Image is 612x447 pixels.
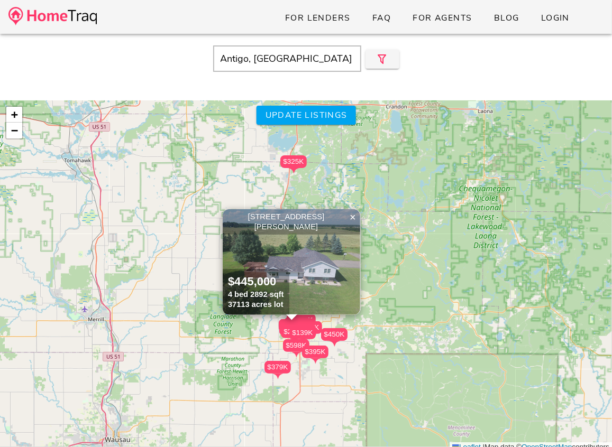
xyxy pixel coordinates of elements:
span: + [11,108,18,121]
div: $395K [302,346,328,358]
div: $250K [281,325,307,344]
div: $389K [296,321,322,334]
span: − [11,124,18,137]
div: $410K [279,323,306,341]
a: FAQ [363,8,400,27]
div: $379K [264,361,291,374]
img: triPin.png [288,168,299,174]
div: $158K [290,325,316,338]
div: $410K [279,323,306,336]
img: desktop-logo.34a1112.png [8,7,97,25]
div: $155K [288,320,315,339]
span: For Lenders [285,12,351,24]
div: $445K [279,319,305,332]
div: $395K [302,346,328,364]
span: × [350,211,356,223]
a: For Agents [404,8,480,27]
div: $190K [282,323,309,341]
div: $450K [321,328,348,341]
div: $445,000 [228,274,284,290]
button: Update listings [256,106,355,125]
div: $155K [288,320,315,333]
span: FAQ [372,12,391,24]
div: 37113 acres lot [228,300,284,310]
div: $598K [283,339,309,352]
img: 1.jpg [223,209,360,315]
div: $420K [287,318,314,331]
div: $389K [296,321,322,340]
iframe: Chat Widget [559,396,612,447]
img: triPin.png [310,358,321,364]
div: $250K [281,325,307,338]
a: Zoom out [6,123,22,138]
div: $140K [284,318,310,336]
div: $450K [321,328,348,347]
div: $139K [289,327,316,345]
img: triPin.png [329,341,340,347]
div: $598K [283,339,309,358]
input: Enter Your Address, Zipcode or City & State [213,45,361,72]
a: [STREET_ADDRESS][PERSON_NAME] $445,000 4 bed 2892 sqft 37113 acres lot [223,209,361,315]
img: triPin.png [291,352,302,358]
div: [STREET_ADDRESS][PERSON_NAME] [225,212,358,232]
div: $379K [264,361,291,379]
div: $139K [289,327,316,339]
div: $200K [280,322,306,335]
span: Login [541,12,570,24]
div: $165K [287,318,313,337]
div: 4 bed 2892 sqft [228,290,284,300]
div: $240K [288,320,315,332]
a: Login [532,8,578,27]
img: triPin.png [272,374,284,379]
img: triPin.png [289,338,300,344]
div: $190K [282,323,309,336]
div: $325K [280,155,307,174]
div: $445K [279,319,305,338]
span: Blog [494,12,519,24]
div: $158K [290,325,316,343]
div: $200K [280,322,306,341]
div: $420K [287,318,314,337]
a: Zoom in [6,107,22,123]
span: For Agents [412,12,472,24]
span: Update listings [264,109,347,121]
div: $140K [284,318,310,330]
div: $325K [280,155,307,168]
a: For Lenders [276,8,359,27]
a: Blog [485,8,528,27]
a: Close popup [345,209,361,225]
div: $240K [288,320,315,338]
